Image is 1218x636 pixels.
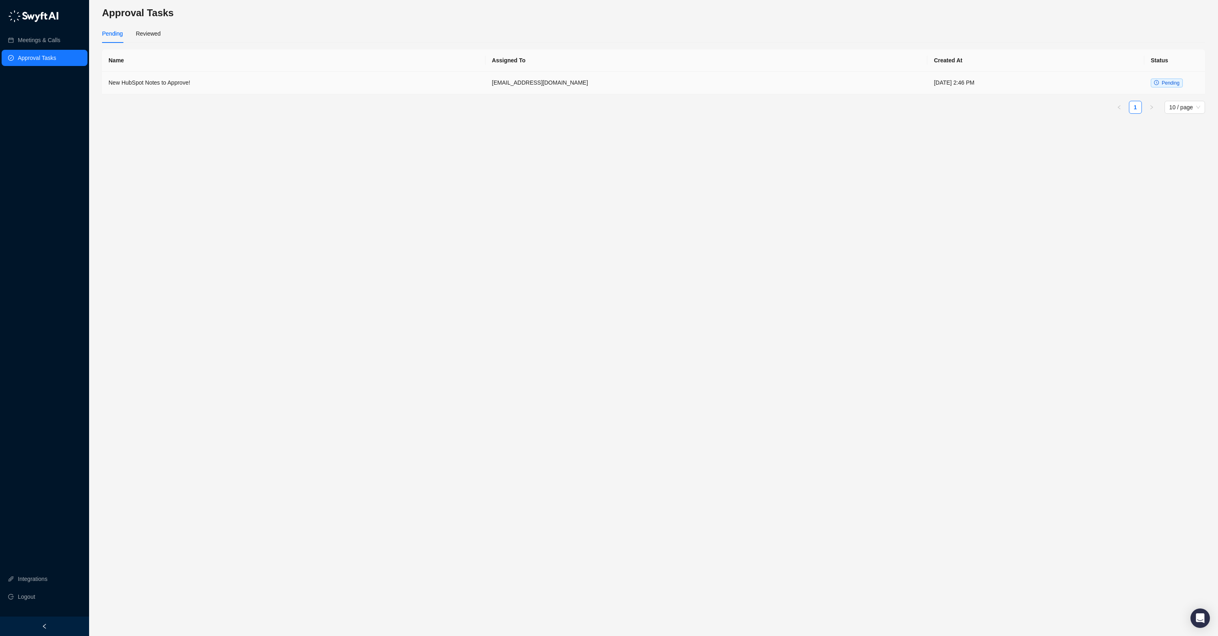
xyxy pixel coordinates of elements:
[927,72,1144,94] td: [DATE] 2:46 PM
[1165,101,1205,114] div: Page Size
[1154,80,1159,85] span: clock-circle
[102,29,123,38] div: Pending
[1145,101,1158,114] button: right
[18,50,56,66] a: Approval Tasks
[1145,101,1158,114] li: Next Page
[1113,101,1126,114] button: left
[8,10,59,22] img: logo-05li4sbe.png
[18,571,47,587] a: Integrations
[42,623,47,629] span: left
[1144,49,1205,72] th: Status
[102,72,485,94] td: New HubSpot Notes to Approve!
[8,594,14,600] span: logout
[18,589,35,605] span: Logout
[485,49,928,72] th: Assigned To
[1162,80,1180,86] span: Pending
[1113,101,1126,114] li: Previous Page
[1117,105,1122,110] span: left
[1149,105,1154,110] span: right
[18,32,60,48] a: Meetings & Calls
[927,49,1144,72] th: Created At
[1129,101,1141,113] a: 1
[485,72,928,94] td: [EMAIL_ADDRESS][DOMAIN_NAME]
[102,49,485,72] th: Name
[1190,608,1210,628] div: Open Intercom Messenger
[1129,101,1142,114] li: 1
[102,6,1205,19] h3: Approval Tasks
[136,29,160,38] div: Reviewed
[1169,101,1200,113] span: 10 / page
